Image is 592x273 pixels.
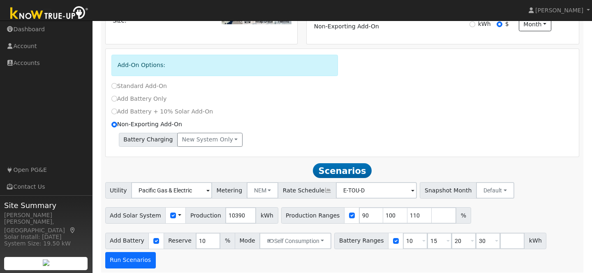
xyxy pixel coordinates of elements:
[256,207,278,224] span: kWh
[4,200,88,211] span: Site Summary
[505,20,509,28] label: $
[535,7,583,14] span: [PERSON_NAME]
[4,217,88,235] div: [PERSON_NAME], [GEOGRAPHIC_DATA]
[164,233,197,249] span: Reserve
[235,233,260,249] span: Mode
[247,182,279,199] button: NEM
[4,211,88,220] div: [PERSON_NAME]
[281,207,345,224] span: Production Ranges
[334,233,388,249] span: Battery Ranges
[456,207,471,224] span: %
[313,163,372,178] span: Scenarios
[255,19,273,24] button: Map Data
[177,133,243,147] button: New system only
[497,21,502,27] input: $
[111,95,167,103] label: Add Battery Only
[259,233,331,249] button: Self Consumption
[111,120,182,129] label: Non-Exporting Add-On
[185,207,226,224] span: Production
[476,182,514,199] button: Default
[105,182,132,199] span: Utility
[119,133,178,147] span: Battery Charging
[105,207,166,224] span: Add Solar System
[469,21,475,27] input: kWh
[478,20,491,28] label: kWh
[105,252,156,268] button: Run Scenarios
[111,82,167,90] label: Standard Add-On
[420,182,476,199] span: Snapshot Month
[312,21,439,32] td: Non-Exporting Add-On
[43,259,49,266] img: retrieve
[111,83,117,89] input: Standard Add-On
[111,107,213,116] label: Add Battery + 10% Solar Add-On
[220,233,235,249] span: %
[6,5,92,23] img: Know True-Up
[4,239,88,248] div: System Size: 19.50 kW
[212,182,247,199] span: Metering
[105,233,149,249] span: Add Battery
[245,19,250,24] button: Keyboard shortcuts
[4,233,88,241] div: Solar Install: [DATE]
[69,227,76,234] a: Map
[111,96,117,102] input: Add Battery Only
[524,233,546,249] span: kWh
[519,18,551,32] button: month
[111,122,117,127] input: Non-Exporting Add-On
[111,109,117,114] input: Add Battery + 10% Solar Add-On
[131,182,212,199] input: Select a Utility
[111,55,338,76] div: Add-On Options:
[336,182,417,199] input: Select a Rate Schedule
[277,19,289,23] a: Terms (opens in new tab)
[278,182,336,199] span: Rate Schedule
